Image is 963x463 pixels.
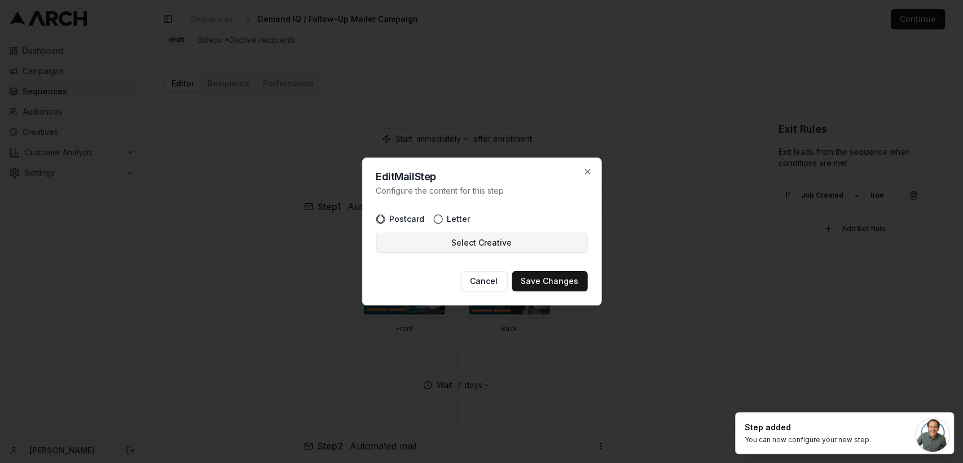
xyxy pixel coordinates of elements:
button: Select Creative [376,233,587,253]
p: Configure the content for this step [376,185,587,196]
label: Letter [447,215,470,223]
button: Cancel [460,271,507,291]
button: Save Changes [512,271,587,291]
h2: Edit Mail Step [376,172,587,182]
label: Postcard [389,215,424,223]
